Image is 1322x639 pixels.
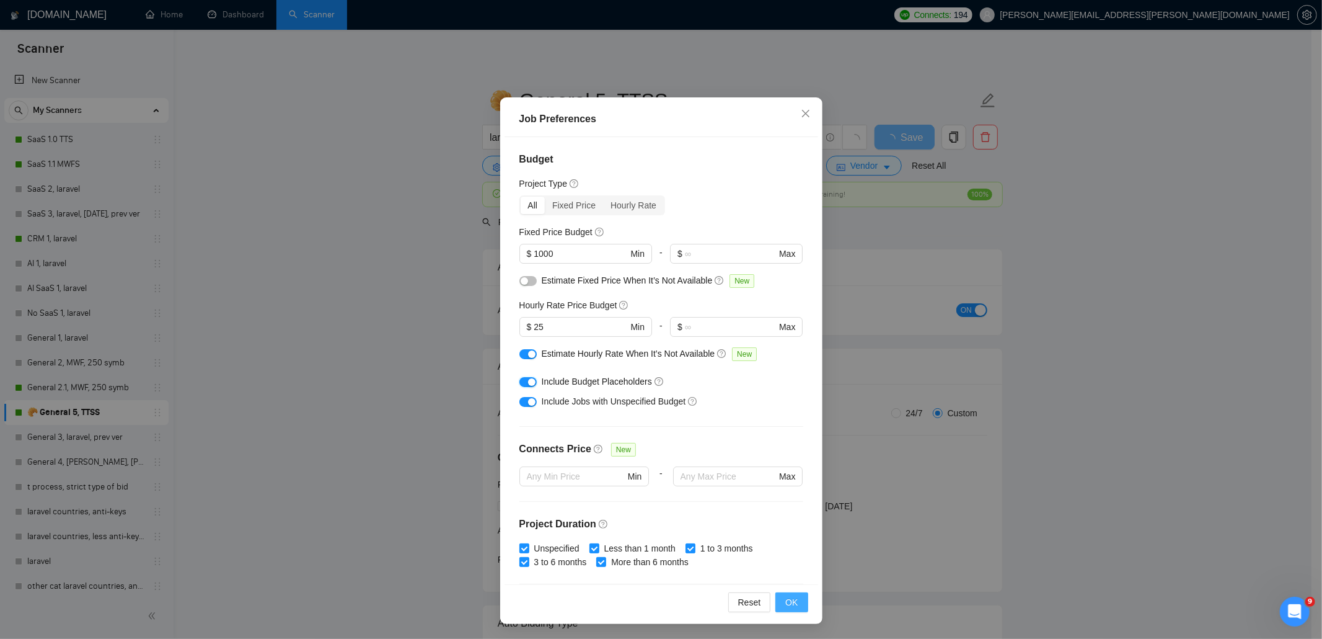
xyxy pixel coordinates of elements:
span: New [732,347,757,361]
h5: Hourly Rate Price Budget [519,298,617,312]
input: ∞ [685,247,777,261]
span: $ [677,320,682,334]
span: 1 to 3 months [695,542,758,555]
span: New [729,274,754,288]
span: close [801,109,811,118]
span: 9 [1305,597,1315,607]
span: Min [630,247,645,261]
span: OK [785,596,798,609]
span: Estimate Fixed Price When It’s Not Available [542,275,713,285]
input: Any Min Price [527,470,625,483]
span: question-circle [715,275,725,285]
span: Include Jobs with Unspecified Budget [542,396,686,406]
div: - [652,317,670,347]
span: question-circle [619,300,629,310]
h4: Budget [519,152,803,167]
h5: Fixed Price Budget [519,225,593,239]
span: Max [779,247,795,261]
span: question-circle [688,396,698,406]
button: Reset [728,592,771,612]
div: - [649,467,672,501]
span: question-circle [654,377,664,387]
input: Any Max Price [681,470,777,483]
h5: Project Type [519,177,568,190]
span: $ [527,247,532,261]
h4: Project Duration [519,517,803,532]
h4: Connects Price [519,442,591,457]
div: - [652,244,670,274]
div: Job Preferences [519,112,803,127]
span: Max [779,320,795,334]
span: Reset [738,596,761,609]
span: 3 to 6 months [529,555,592,569]
iframe: Intercom live chat [1280,597,1310,627]
span: question-circle [599,519,609,529]
input: 0 [534,247,628,261]
span: Min [628,470,642,483]
span: Unspecified [529,542,584,555]
div: All [521,197,545,214]
span: question-circle [594,444,604,454]
span: question-circle [717,349,727,359]
div: Hourly Rate [603,197,664,214]
span: question-circle [570,179,579,189]
span: $ [677,247,682,261]
span: Estimate Hourly Rate When It’s Not Available [542,349,715,359]
span: Include Budget Placeholders [542,377,652,387]
span: More than 6 months [606,555,694,569]
div: Fixed Price [545,197,603,214]
button: Close [789,97,822,131]
span: question-circle [595,227,605,237]
span: Max [779,470,795,483]
span: New [611,443,636,457]
input: ∞ [685,320,777,334]
span: Min [630,320,645,334]
input: 0 [534,320,628,334]
span: Less than 1 month [599,542,681,555]
button: OK [775,592,808,612]
span: $ [527,320,532,334]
